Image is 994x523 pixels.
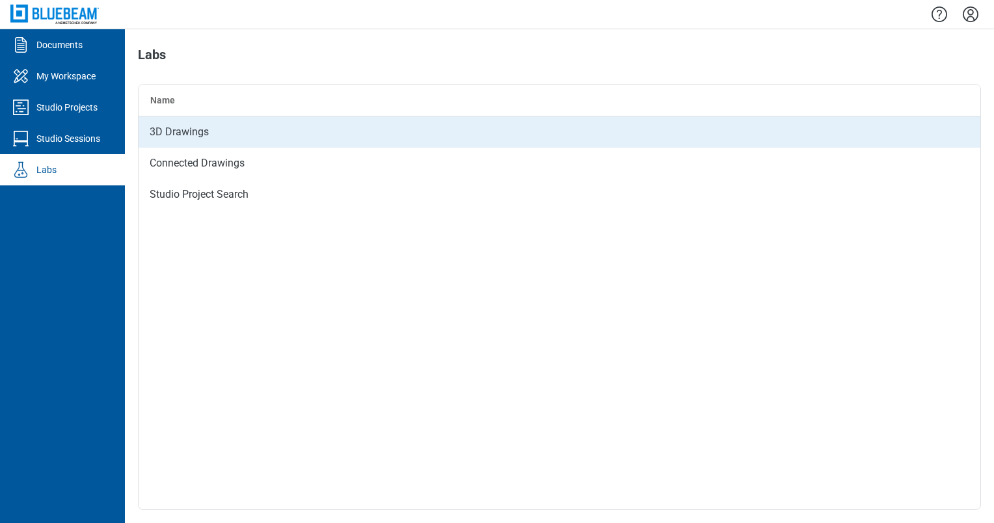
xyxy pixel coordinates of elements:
[150,95,175,105] span: Name
[10,66,31,87] svg: My Workspace
[10,5,99,23] img: Bluebeam, Inc.
[139,116,980,148] div: 3D Drawings
[36,38,83,51] div: Documents
[10,97,31,118] svg: Studio Projects
[139,179,980,210] div: Studio Project Search
[36,163,57,176] div: Labs
[960,3,981,25] button: Settings
[10,128,31,149] svg: Studio Sessions
[36,132,100,145] div: Studio Sessions
[138,47,166,68] h1: Labs
[10,34,31,55] svg: Documents
[36,70,96,83] div: My Workspace
[36,101,98,114] div: Studio Projects
[10,159,31,180] svg: Labs
[139,148,980,179] div: Connected Drawings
